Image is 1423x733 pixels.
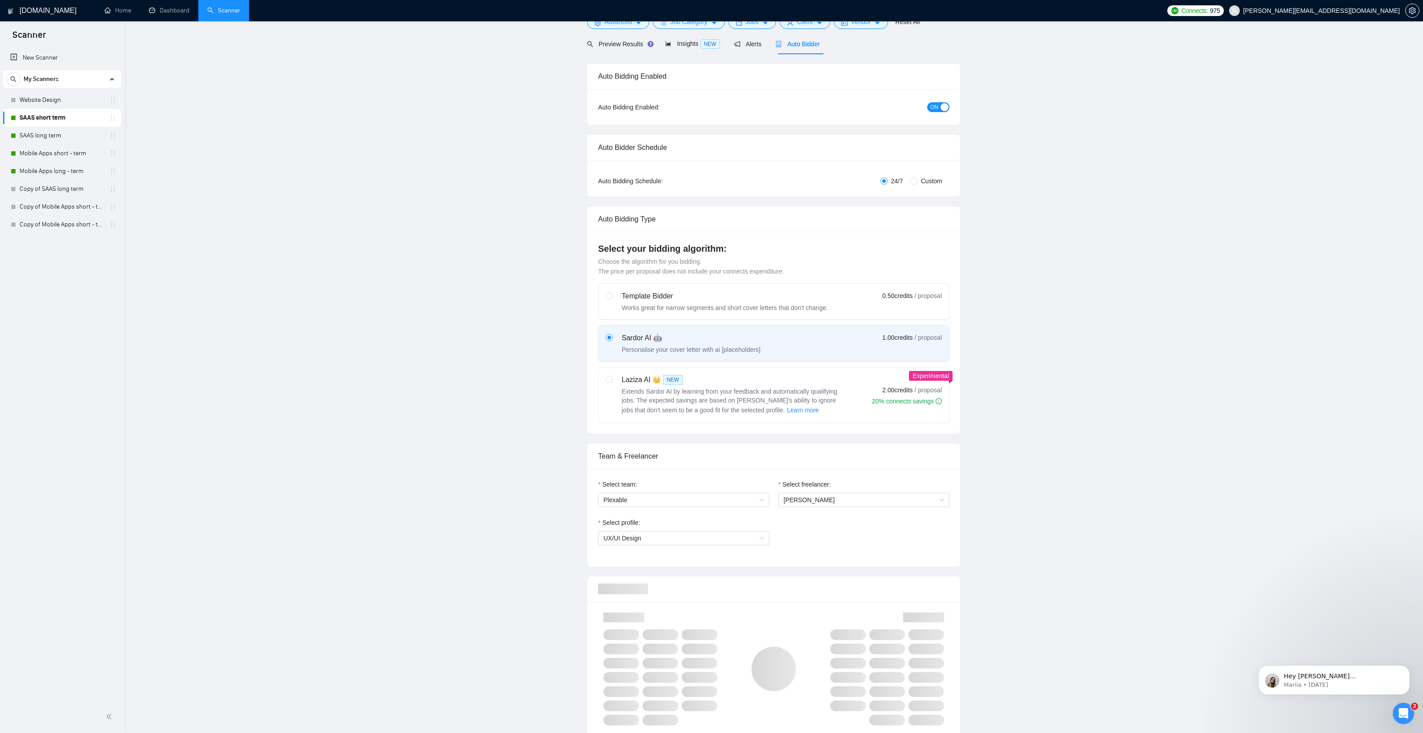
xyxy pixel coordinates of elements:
[663,375,683,385] span: NEW
[700,39,720,49] span: NEW
[660,20,667,26] span: bars
[8,4,14,18] img: logo
[109,221,117,228] span: holder
[665,40,720,47] span: Insights
[635,20,642,26] span: caret-down
[622,388,837,414] span: Extends Sardor AI by learning from your feedback and automatically qualifying jobs. The expected ...
[109,185,117,193] span: holder
[602,518,640,528] span: Select profile:
[20,127,104,145] a: SAAS long term
[1210,6,1220,16] span: 975
[797,17,813,27] span: Client
[778,479,831,489] label: Select freelancer:
[587,41,593,47] span: search
[728,15,776,29] button: folderJobscaret-down
[1411,703,1418,710] span: 2
[1405,7,1419,14] a: setting
[734,40,762,48] span: Alerts
[598,258,784,275] span: Choose the algorithm for you bidding. The price per proposal does not include your connects expen...
[622,375,844,385] div: Laziza AI
[6,72,20,86] button: search
[652,375,661,385] span: 👑
[109,97,117,104] span: holder
[1245,647,1423,709] iframe: Intercom notifications message
[598,102,715,112] div: Auto Bidding Enabled:
[109,114,117,121] span: holder
[711,20,717,26] span: caret-down
[841,20,848,26] span: idcard
[598,176,715,186] div: Auto Bidding Schedule:
[787,405,820,415] button: Laziza AI NEWExtends Sardor AI by learning from your feedback and automatically qualifying jobs. ...
[888,176,907,186] span: 24/7
[1231,8,1238,14] span: user
[915,291,942,300] span: / proposal
[109,132,117,139] span: holder
[776,40,820,48] span: Auto Bidder
[598,206,949,232] div: Auto Bidding Type
[109,168,117,175] span: holder
[598,242,949,255] h4: Select your bidding algorithm:
[874,20,880,26] span: caret-down
[895,17,920,27] a: Reset All
[1182,6,1208,16] span: Connects:
[1405,4,1419,18] button: setting
[20,109,104,127] a: SAAS short term
[587,40,651,48] span: Preview Results
[784,496,835,503] span: [PERSON_NAME]
[598,443,949,469] div: Team & Freelancer
[622,291,828,302] div: Template Bidder
[816,20,823,26] span: caret-down
[604,17,632,27] span: Advanced
[787,405,819,415] span: Learn more
[915,386,942,395] span: / proposal
[917,176,946,186] span: Custom
[736,20,742,26] span: folder
[776,41,782,47] span: robot
[665,40,671,47] span: area-chart
[746,17,759,27] span: Jobs
[598,64,949,89] div: Auto Bidding Enabled
[24,70,59,88] span: My Scanners
[10,49,114,67] a: New Scanner
[670,17,707,27] span: Job Category
[1406,7,1419,14] span: setting
[20,145,104,162] a: Mobile Apps short - term
[622,303,828,312] div: Works great for narrow segments and short cover letters that don't change.
[149,7,189,14] a: dashboardDashboard
[20,162,104,180] a: Mobile Apps long - term
[930,102,938,112] span: ON
[20,91,104,109] a: Website Design
[106,712,115,721] span: double-left
[5,28,53,47] span: Scanner
[587,15,649,29] button: settingAdvancedcaret-down
[603,535,641,542] span: UX/UI Design
[603,493,764,507] span: Plexable
[20,180,104,198] a: Copy of SAAS long term
[787,20,793,26] span: user
[622,345,760,354] div: Personalise your cover letter with ai [placeholders]
[3,70,121,234] li: My Scanners
[109,203,117,210] span: holder
[834,15,888,29] button: idcardVendorcaret-down
[882,333,912,342] span: 1.00 credits
[851,17,871,27] span: Vendor
[595,20,601,26] span: setting
[882,291,912,301] span: 0.50 credits
[647,40,655,48] div: Tooltip anchor
[882,385,912,395] span: 2.00 credits
[109,150,117,157] span: holder
[1171,7,1178,14] img: upwork-logo.png
[912,372,949,379] span: Experimental
[207,7,240,14] a: searchScanner
[872,397,942,406] div: 20% connects savings
[598,135,949,160] div: Auto Bidder Schedule
[653,15,724,29] button: barsJob Categorycaret-down
[936,398,942,404] span: info-circle
[734,41,740,47] span: notification
[762,20,768,26] span: caret-down
[915,333,942,342] span: / proposal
